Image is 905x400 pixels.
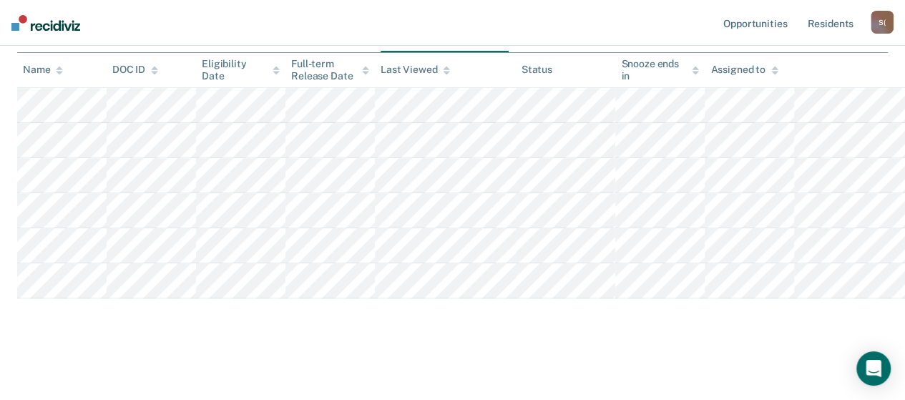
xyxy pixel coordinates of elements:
[291,58,369,82] div: Full-term Release Date
[112,64,158,76] div: DOC ID
[381,64,450,76] div: Last Viewed
[522,64,552,76] div: Status
[202,58,280,82] div: Eligibility Date
[710,64,778,76] div: Assigned to
[621,58,699,82] div: Snooze ends in
[23,64,63,76] div: Name
[11,15,80,31] img: Recidiviz
[871,11,894,34] button: S(
[871,11,894,34] div: S (
[856,351,891,386] div: Open Intercom Messenger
